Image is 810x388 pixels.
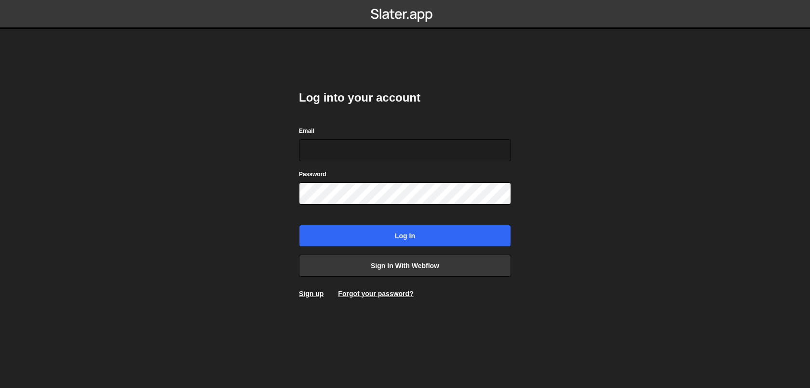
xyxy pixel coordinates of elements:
h2: Log into your account [299,90,511,105]
label: Password [299,169,326,179]
input: Log in [299,225,511,247]
a: Forgot your password? [338,290,413,297]
a: Sign in with Webflow [299,255,511,277]
a: Sign up [299,290,324,297]
label: Email [299,126,314,136]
